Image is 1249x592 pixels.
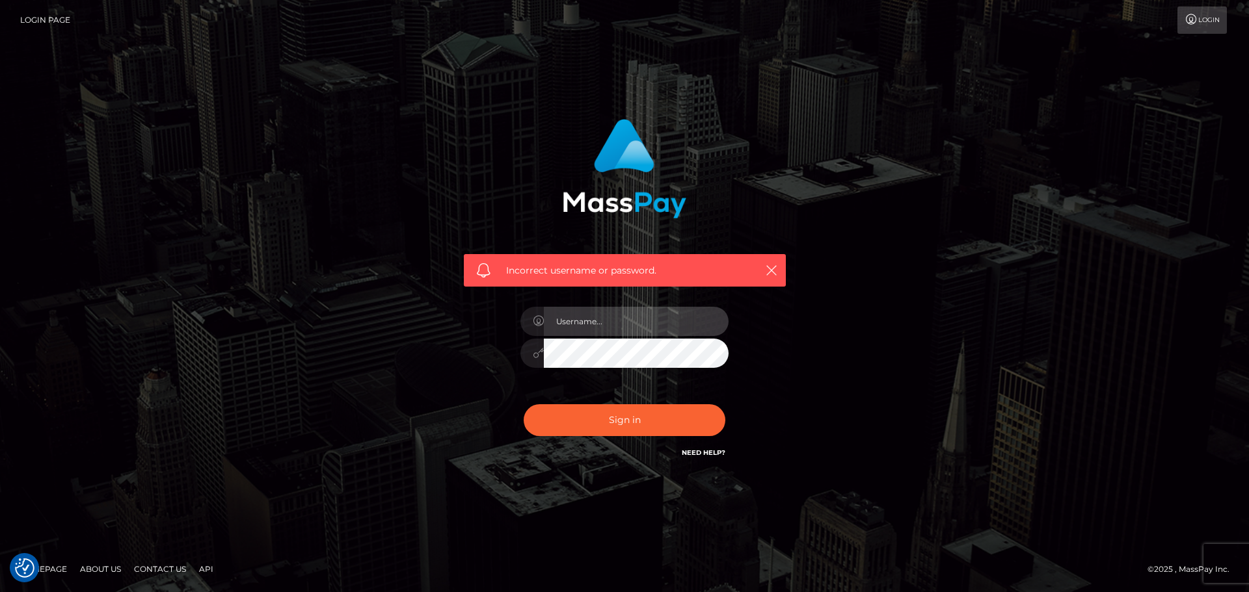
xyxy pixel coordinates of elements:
[75,559,126,579] a: About Us
[194,559,219,579] a: API
[563,119,686,218] img: MassPay Login
[506,264,744,277] span: Incorrect username or password.
[544,307,729,336] input: Username...
[15,558,34,578] img: Revisit consent button
[15,558,34,578] button: Consent Preferences
[14,559,72,579] a: Homepage
[129,559,191,579] a: Contact Us
[20,6,70,34] a: Login Page
[1148,562,1239,576] div: © 2025 , MassPay Inc.
[524,404,725,436] button: Sign in
[682,448,725,457] a: Need Help?
[1177,6,1227,34] a: Login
